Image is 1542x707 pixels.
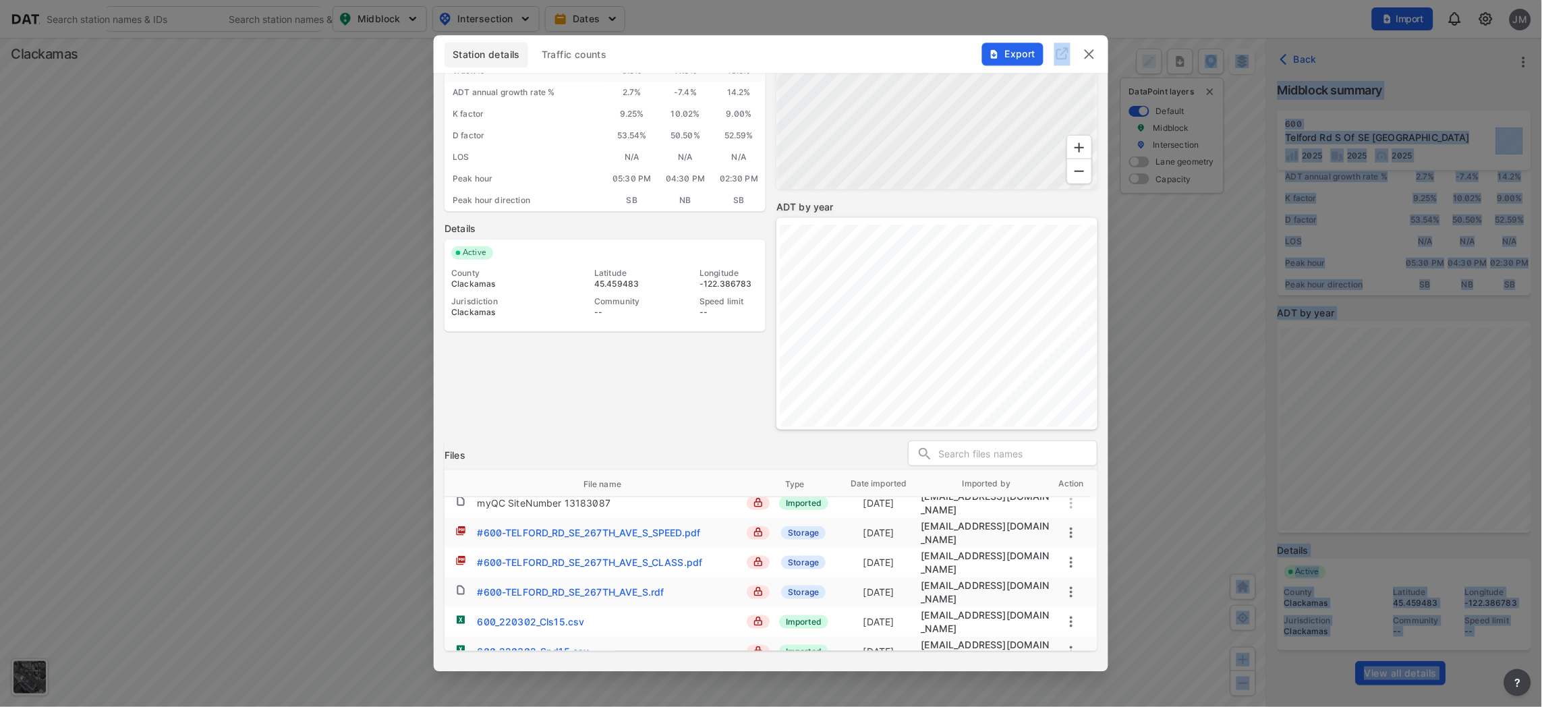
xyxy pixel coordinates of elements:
div: myQC SiteNumber 13183087 [477,497,610,510]
div: -- [594,307,654,318]
button: more [1063,644,1079,660]
div: 05:30 PM [605,168,658,190]
div: LOS [445,146,605,168]
img: full_screen.b7bf9a36.svg [1054,45,1070,61]
label: Details [445,222,766,235]
button: more [1504,669,1531,696]
td: [DATE] [836,579,921,605]
img: lock_close.8fab59a9.svg [753,498,763,507]
span: Imported [779,615,828,629]
th: Date imported [836,470,921,497]
input: Search files names [938,444,1097,464]
div: #600-TELFORD_RD_SE_267TH_AVE_S_SPEED.pdf [477,526,700,540]
button: more [1063,614,1079,630]
img: lock_close.8fab59a9.svg [753,617,763,626]
div: 50.50% [658,125,712,146]
div: 10.02% [658,103,712,125]
div: 14.2 % [712,82,766,103]
img: pdf.8ad9566d.svg [455,526,466,536]
button: Export [982,43,1044,65]
div: 53.54% [605,125,658,146]
td: [DATE] [836,490,921,516]
span: Active [457,246,493,260]
div: 9.00% [712,103,766,125]
th: Action [1052,470,1091,497]
span: Station details [453,48,520,61]
span: Storage [781,526,826,540]
div: D factor [445,125,605,146]
div: Speed limit [699,296,759,307]
div: N/A [605,146,658,168]
button: more [1063,525,1079,541]
div: 600_220302_Cls15.csv [477,615,584,629]
div: mig6-adm@data-point.io [921,579,1052,606]
div: 2.7 % [605,82,658,103]
div: Jurisdiction [451,296,548,307]
td: [DATE] [836,609,921,635]
img: file.af1f9d02.svg [455,496,466,507]
button: more [1063,584,1079,600]
img: lock_close.8fab59a9.svg [753,528,763,537]
div: 52.59% [712,125,766,146]
td: [DATE] [836,639,921,664]
svg: Zoom Out [1071,163,1087,179]
div: Peak hour [445,168,605,190]
div: 9.25% [605,103,658,125]
img: lock_close.8fab59a9.svg [753,646,763,656]
img: file.af1f9d02.svg [455,585,466,596]
td: [DATE] [836,550,921,575]
button: delete [1081,46,1097,62]
div: Clackamas [451,279,548,289]
span: Storage [781,586,826,599]
div: N/A [658,146,712,168]
div: -7.4 % [658,82,712,103]
span: Imported [779,645,828,658]
img: csv.b1bb01d6.svg [455,644,466,655]
img: close.efbf2170.svg [1081,46,1097,62]
span: Storage [781,556,826,569]
svg: Zoom In [1071,140,1087,156]
div: Zoom Out [1066,159,1092,184]
div: N/A [712,146,766,168]
th: Imported by [921,470,1052,497]
div: basic tabs example [445,42,1097,67]
div: Clackamas [451,307,548,318]
div: 45.459483 [594,279,654,289]
span: Traffic counts [542,48,607,61]
td: [DATE] [836,520,921,546]
img: pdf.8ad9566d.svg [455,555,466,566]
div: Peak hour direction [445,190,605,211]
label: ADT by year [776,200,1097,214]
img: csv.b1bb01d6.svg [455,615,466,625]
div: NB [658,190,712,211]
div: mig6-adm@data-point.io [921,638,1052,665]
span: File name [583,478,639,490]
h3: Files [445,449,465,462]
div: ADT annual growth rate % [445,82,605,103]
span: ? [1512,675,1523,691]
div: mig6-adm@data-point.io [921,519,1052,546]
span: Export [990,47,1035,61]
div: mig6-adm@data-point.io [921,549,1052,576]
button: more [1063,555,1079,571]
div: 04:30 PM [658,168,712,190]
div: Latitude [594,268,654,279]
div: SB [605,190,658,211]
img: File%20-%20Download.70cf71cd.svg [989,49,1000,59]
div: -122.386783 [699,279,759,289]
div: #600-TELFORD_RD_SE_267TH_AVE_S.rdf [477,586,664,599]
div: County [451,268,548,279]
div: 02:30 PM [712,168,766,190]
div: 600_220302_Spd15.csv [477,645,589,658]
img: lock_close.8fab59a9.svg [753,587,763,596]
img: lock_close.8fab59a9.svg [753,557,763,567]
div: mig6-adm@data-point.io [921,609,1052,635]
div: Longitude [699,268,759,279]
div: migration@data-point.io [921,490,1052,517]
div: Zoom In [1066,135,1092,161]
span: Imported [779,497,828,510]
div: SB [712,190,766,211]
div: -- [699,307,759,318]
div: Community [594,296,654,307]
span: Type [785,478,822,490]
